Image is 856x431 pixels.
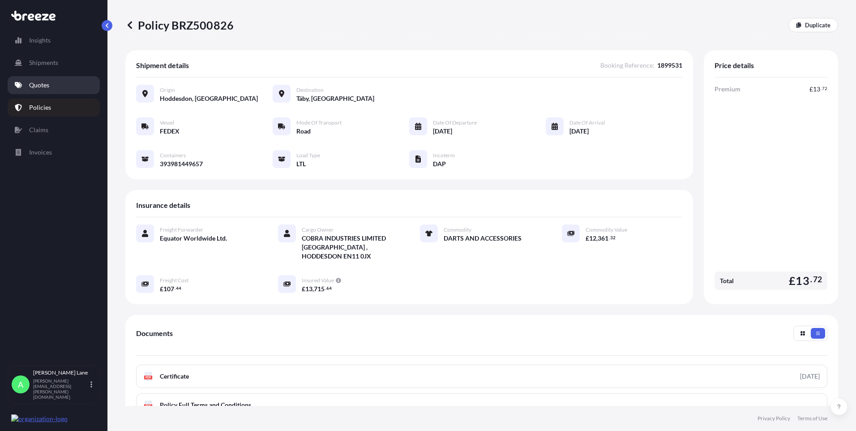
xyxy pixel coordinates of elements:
span: Load Type [296,152,320,159]
span: Destination [296,86,324,94]
span: Hoddesdon, [GEOGRAPHIC_DATA] [160,94,258,103]
span: Premium [715,85,740,94]
p: Policy BRZ500826 [125,18,234,32]
span: 72 [822,87,827,90]
span: . [609,236,610,239]
span: Incoterm [433,152,455,159]
span: 13 [305,286,312,292]
span: 32 [610,236,616,239]
span: Mode of Transport [296,119,342,126]
text: PDF [146,376,151,379]
span: Insured Value [302,277,334,284]
span: Date of Arrival [569,119,605,126]
span: Cargo Owner [302,226,334,233]
span: 12 [589,235,596,241]
span: 1899531 [657,61,682,70]
a: Insights [8,31,100,49]
span: Date of Departure [433,119,477,126]
span: Certificate [160,372,189,381]
a: PDFPolicy Full Terms and Conditions [136,393,827,417]
span: 13 [813,86,820,92]
span: DARTS AND ACCESSORIES [444,234,522,243]
p: Quotes [29,81,49,90]
span: . [810,277,812,282]
span: £ [809,86,813,92]
span: 361 [598,235,608,241]
span: [DATE] [569,127,589,136]
span: £ [789,275,796,286]
span: . [821,87,822,90]
a: Quotes [8,76,100,94]
span: Commodity [444,226,471,233]
p: [PERSON_NAME] Lane [33,369,89,376]
span: FEDEX [160,127,180,136]
span: Price details [715,61,754,70]
span: Origin [160,86,175,94]
p: Shipments [29,58,58,67]
span: LTL [296,159,306,168]
text: PDF [146,405,151,408]
span: Containers [160,152,186,159]
a: Policies [8,99,100,116]
a: Shipments [8,54,100,72]
p: Policies [29,103,51,112]
span: Commodity Value [586,226,627,233]
a: Duplicate [788,18,838,32]
a: Claims [8,121,100,139]
span: , [596,235,598,241]
span: . [175,287,175,290]
span: Freight Forwarder [160,226,203,233]
a: Privacy Policy [758,415,790,422]
span: Vessel [160,119,174,126]
p: Claims [29,125,48,134]
span: COBRA INDUSTRIES LIMITED [GEOGRAPHIC_DATA] , HODDESDON EN11 0JX [302,234,398,261]
p: Insights [29,36,51,45]
span: Booking Reference : [600,61,655,70]
span: 107 [163,286,174,292]
span: 64 [326,287,332,290]
img: organization-logo [11,414,68,423]
p: Duplicate [805,21,830,30]
span: £ [302,286,305,292]
span: Equator Worldwide Ltd. [160,234,227,243]
span: [DATE] [433,127,452,136]
span: 715 [314,286,325,292]
span: Täby, [GEOGRAPHIC_DATA] [296,94,374,103]
span: , [312,286,314,292]
span: 393981449657 [160,159,203,168]
a: Terms of Use [797,415,827,422]
span: 13 [796,275,809,286]
span: Road [296,127,311,136]
span: 44 [176,287,181,290]
span: Shipment details [136,61,189,70]
a: Invoices [8,143,100,161]
span: Total [720,276,734,285]
p: [PERSON_NAME][EMAIL_ADDRESS][PERSON_NAME][DOMAIN_NAME] [33,378,89,400]
div: [DATE] [800,372,820,381]
p: Invoices [29,148,52,157]
span: Freight Cost [160,277,188,284]
span: DAP [433,159,446,168]
span: A [18,380,23,389]
span: £ [160,286,163,292]
span: Policy Full Terms and Conditions [160,401,251,409]
span: £ [586,235,589,241]
span: 72 [813,277,822,282]
span: Insurance details [136,201,190,210]
a: PDFCertificate[DATE] [136,365,827,388]
span: Documents [136,329,173,338]
span: . [325,287,326,290]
